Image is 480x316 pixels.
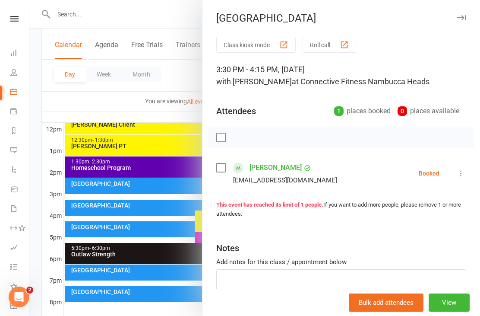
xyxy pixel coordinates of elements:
button: Bulk add attendees [349,294,423,312]
div: 1 [334,106,344,116]
iframe: Intercom live chat [9,287,29,307]
a: Product Sales [10,180,30,200]
a: People [10,64,30,83]
div: Booked [419,170,439,176]
a: Payments [10,102,30,122]
strong: This event has reached its limit of 1 people. [216,201,323,208]
button: Class kiosk mode [216,37,296,53]
button: Roll call [303,37,356,53]
span: with [PERSON_NAME] [216,77,292,86]
a: [PERSON_NAME] [249,161,302,175]
a: Calendar [10,83,30,102]
div: places booked [334,105,391,117]
a: Reports [10,122,30,141]
div: [EMAIL_ADDRESS][DOMAIN_NAME] [233,175,337,186]
button: View [429,294,470,312]
div: 0 [398,106,407,116]
span: at Connective Fitness Nambucca Heads [292,77,429,86]
div: Notes [216,242,239,254]
a: Dashboard [10,44,30,64]
div: places available [398,105,459,117]
div: If you want to add more people, please remove 1 or more attendees. [216,201,466,219]
div: Add notes for this class / appointment below [216,257,466,267]
div: Attendees [216,105,256,117]
span: 2 [26,287,33,294]
a: Assessments [10,239,30,258]
div: 3:30 PM - 4:15 PM, [DATE] [216,64,466,88]
a: What's New [10,278,30,297]
div: [GEOGRAPHIC_DATA] [202,12,480,24]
